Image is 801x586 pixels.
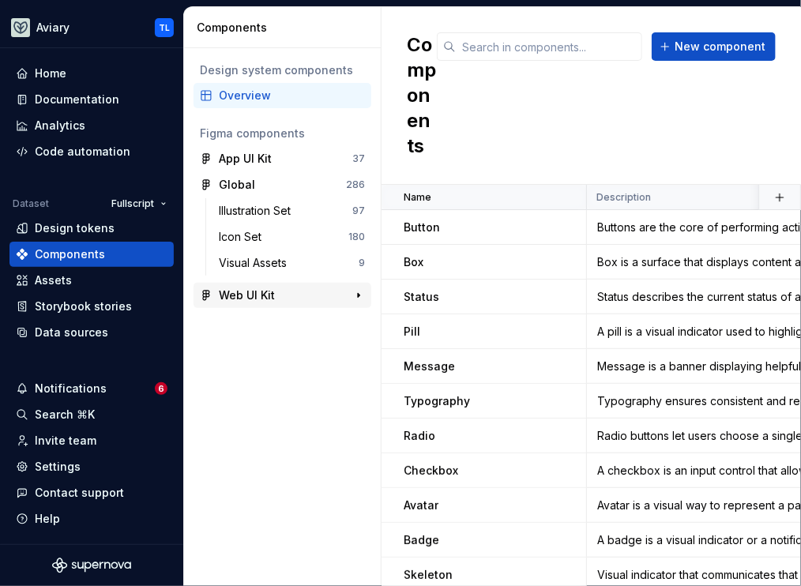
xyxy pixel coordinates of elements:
div: 180 [348,231,365,243]
a: Settings [9,454,174,479]
span: New component [675,39,765,54]
button: Help [9,506,174,532]
button: Notifications6 [9,376,174,401]
div: Search ⌘K [35,407,95,423]
div: Invite team [35,433,96,449]
p: Badge [404,532,439,548]
div: Data sources [35,325,108,340]
a: Assets [9,268,174,293]
a: Documentation [9,87,174,112]
input: Search in components... [456,32,642,61]
a: Illustration Set97 [212,198,371,224]
div: Overview [219,88,365,103]
a: Data sources [9,320,174,345]
div: Design system components [200,62,365,78]
button: Contact support [9,480,174,505]
div: Figma components [200,126,365,141]
div: Aviary [36,20,70,36]
p: Name [404,191,431,204]
span: Fullscript [111,197,154,210]
div: Icon Set [219,229,268,245]
p: Avatar [404,498,438,513]
h2: Components [407,32,437,159]
a: Overview [194,83,371,108]
span: 6 [155,382,167,395]
div: Help [35,511,60,527]
p: Pill [404,324,420,340]
p: Message [404,359,455,374]
div: Contact support [35,485,124,501]
a: Code automation [9,139,174,164]
div: Storybook stories [35,299,132,314]
div: Web UI Kit [219,287,275,303]
a: Design tokens [9,216,174,241]
p: Box [404,254,423,270]
a: Visual Assets9 [212,250,371,276]
div: 97 [352,205,365,217]
div: Settings [35,459,81,475]
div: Visual Assets [219,255,293,271]
div: Assets [35,272,72,288]
div: Code automation [35,144,130,160]
div: Analytics [35,118,85,133]
div: Documentation [35,92,119,107]
div: Illustration Set [219,203,297,219]
a: Global286 [194,172,371,197]
button: AviaryTL [3,10,180,44]
div: 37 [352,152,365,165]
a: Web UI Kit [194,283,371,308]
div: Home [35,66,66,81]
div: Components [197,20,374,36]
p: Description [596,191,651,204]
div: App UI Kit [219,151,272,167]
img: 256e2c79-9abd-4d59-8978-03feab5a3943.png [11,18,30,37]
p: Status [404,289,439,305]
div: 9 [359,257,365,269]
p: Skeleton [404,567,453,583]
div: Components [35,246,105,262]
button: Fullscript [104,193,174,215]
p: Radio [404,428,435,444]
div: TL [159,21,170,34]
div: Global [219,177,255,193]
p: Checkbox [404,463,458,479]
p: Typography [404,393,470,409]
svg: Supernova Logo [52,558,131,573]
a: Icon Set180 [212,224,371,250]
a: Home [9,61,174,86]
a: Components [9,242,174,267]
p: Button [404,220,440,235]
div: Dataset [13,197,49,210]
a: Analytics [9,113,174,138]
button: Search ⌘K [9,402,174,427]
div: Design tokens [35,220,115,236]
a: App UI Kit37 [194,146,371,171]
div: Notifications [35,381,107,396]
a: Invite team [9,428,174,453]
button: New component [652,32,776,61]
div: 286 [346,178,365,191]
a: Storybook stories [9,294,174,319]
